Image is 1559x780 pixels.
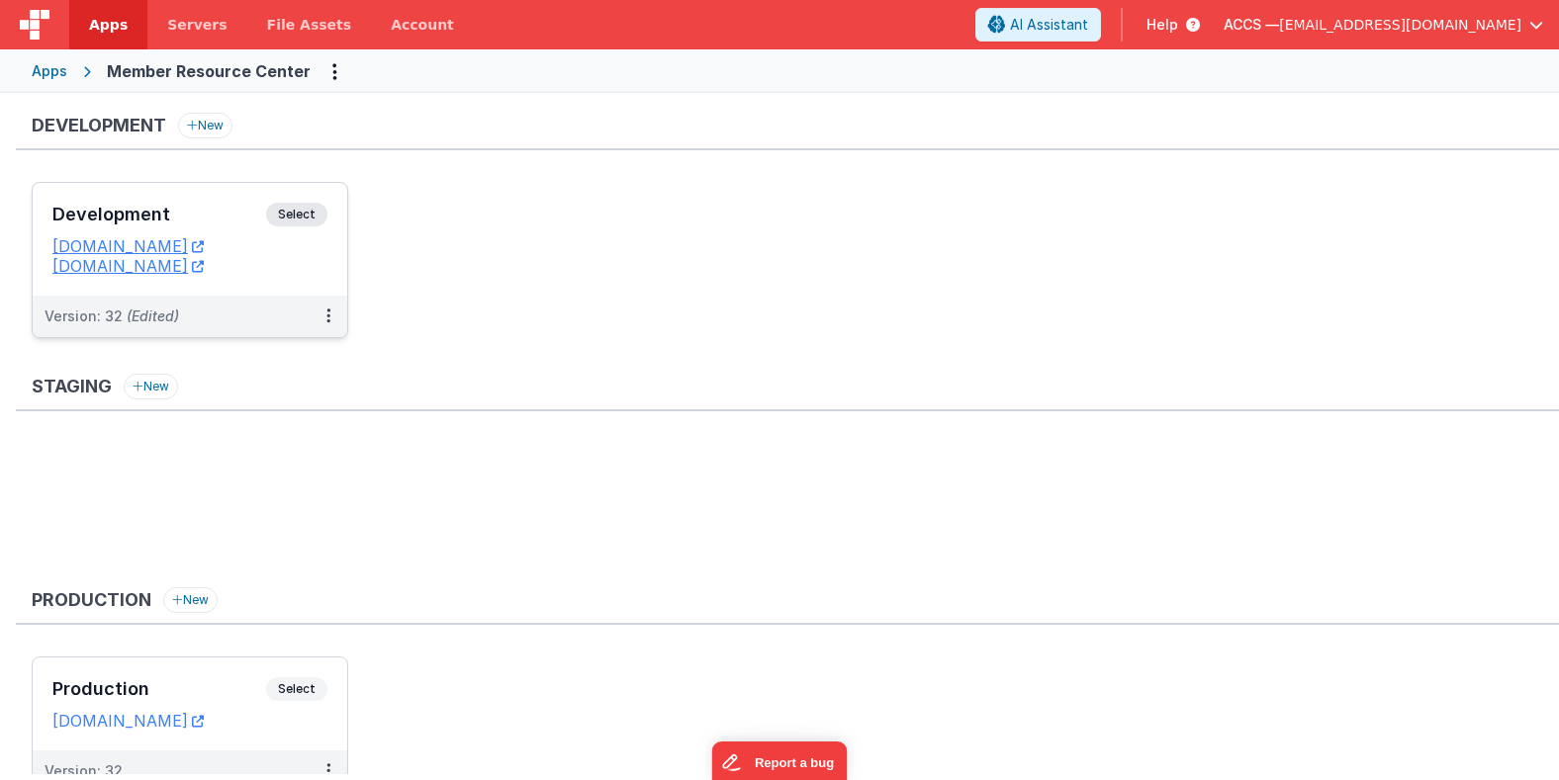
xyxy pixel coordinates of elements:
div: Version: 32 [45,306,179,326]
span: AI Assistant [1010,15,1088,35]
span: Select [266,203,327,226]
span: Select [266,677,327,701]
button: New [163,587,218,613]
span: Help [1146,15,1178,35]
button: New [124,374,178,399]
button: AI Assistant [975,8,1101,42]
button: ACCS — [EMAIL_ADDRESS][DOMAIN_NAME] [1224,15,1543,35]
a: [DOMAIN_NAME] [52,711,204,731]
h3: Production [52,679,266,699]
h3: Development [32,116,166,135]
div: Member Resource Center [107,59,311,83]
span: ACCS — [1224,15,1279,35]
a: [DOMAIN_NAME] [52,256,204,276]
span: Servers [167,15,227,35]
button: Options [319,55,350,87]
span: Apps [89,15,128,35]
span: [EMAIL_ADDRESS][DOMAIN_NAME] [1279,15,1521,35]
h3: Production [32,590,151,610]
h3: Development [52,205,266,224]
div: Apps [32,61,67,81]
a: [DOMAIN_NAME] [52,236,204,256]
h3: Staging [32,377,112,396]
span: File Assets [267,15,352,35]
button: New [178,113,232,138]
span: (Edited) [127,307,179,324]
